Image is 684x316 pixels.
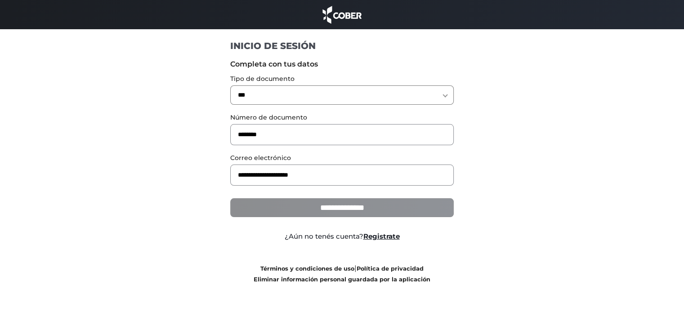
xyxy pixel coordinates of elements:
label: Tipo de documento [230,74,454,84]
a: Política de privacidad [357,265,424,272]
img: cober_marca.png [320,4,364,25]
a: Eliminar información personal guardada por la aplicación [254,276,430,283]
div: ¿Aún no tenés cuenta? [224,231,460,242]
label: Número de documento [230,113,454,122]
a: Registrate [363,232,400,240]
label: Correo electrónico [230,153,454,163]
h1: INICIO DE SESIÓN [230,40,454,52]
a: Términos y condiciones de uso [260,265,354,272]
label: Completa con tus datos [230,59,454,70]
div: | [224,263,460,285]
